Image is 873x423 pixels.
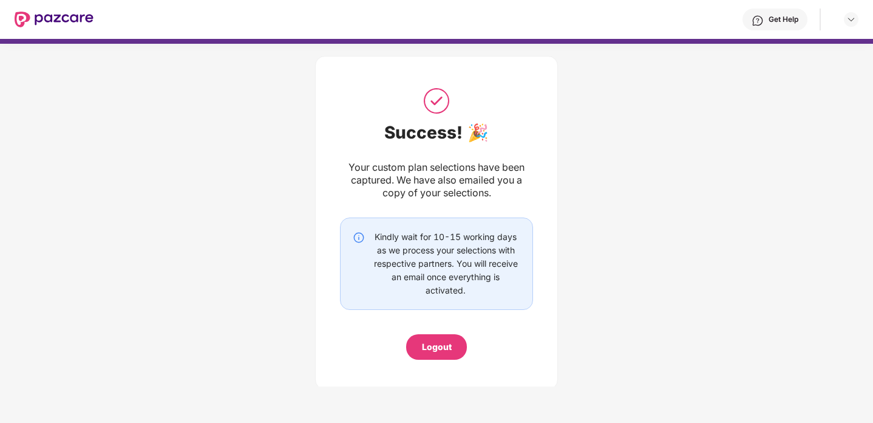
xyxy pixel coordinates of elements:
img: svg+xml;base64,PHN2ZyB3aWR0aD0iNTAiIGhlaWdodD0iNTAiIHZpZXdCb3g9IjAgMCA1MCA1MCIgZmlsbD0ibm9uZSIgeG... [421,86,452,116]
div: Kindly wait for 10-15 working days as we process your selections with respective partners. You wi... [371,230,520,297]
img: New Pazcare Logo [15,12,93,27]
img: svg+xml;base64,PHN2ZyBpZD0iSGVscC0zMngzMiIgeG1sbnM9Imh0dHA6Ly93d3cudzMub3JnLzIwMDAvc3ZnIiB3aWR0aD... [752,15,764,27]
div: Success! 🎉 [340,122,533,143]
div: Get Help [769,15,798,24]
div: Your custom plan selections have been captured. We have also emailed you a copy of your selections. [340,161,533,199]
img: svg+xml;base64,PHN2ZyBpZD0iRHJvcGRvd24tMzJ4MzIiIHhtbG5zPSJodHRwOi8vd3d3LnczLm9yZy8yMDAwL3N2ZyIgd2... [846,15,856,24]
div: Logout [422,340,452,354]
img: svg+xml;base64,PHN2ZyBpZD0iSW5mby0yMHgyMCIgeG1sbnM9Imh0dHA6Ly93d3cudzMub3JnLzIwMDAvc3ZnIiB3aWR0aD... [353,232,365,244]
